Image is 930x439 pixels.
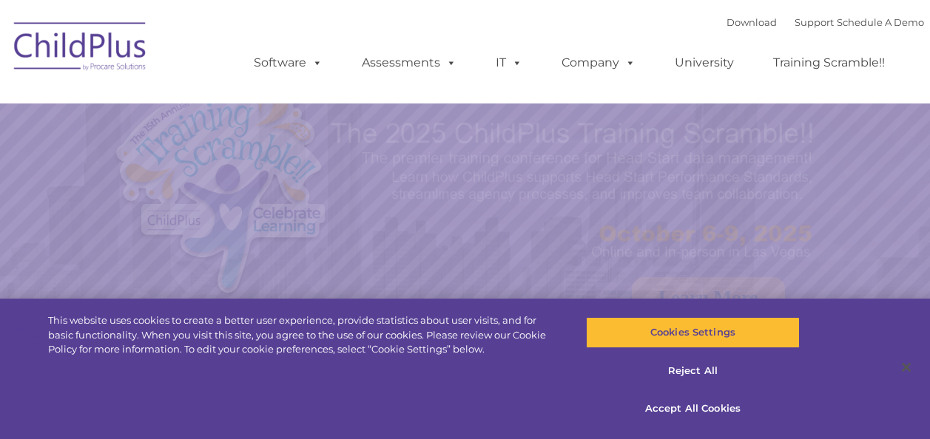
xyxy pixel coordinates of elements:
[586,355,800,387] button: Reject All
[758,48,900,78] a: Training Scramble!!
[727,16,924,28] font: |
[347,48,471,78] a: Assessments
[890,351,923,384] button: Close
[795,16,834,28] a: Support
[48,313,558,357] div: This website uses cookies to create a better user experience, provide statistics about user visit...
[547,48,650,78] a: Company
[586,393,800,424] button: Accept All Cookies
[7,12,155,86] img: ChildPlus by Procare Solutions
[632,277,785,319] a: Learn More
[837,16,924,28] a: Schedule A Demo
[586,317,800,348] button: Cookies Settings
[660,48,749,78] a: University
[239,48,337,78] a: Software
[727,16,777,28] a: Download
[481,48,537,78] a: IT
